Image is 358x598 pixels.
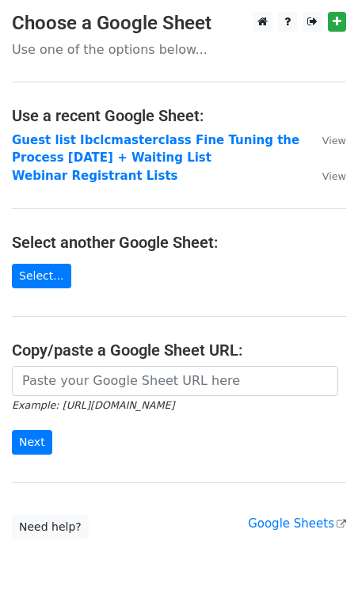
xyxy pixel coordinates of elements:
[12,106,346,125] h4: Use a recent Google Sheet:
[307,169,346,183] a: View
[307,133,346,147] a: View
[12,366,338,396] input: Paste your Google Sheet URL here
[12,41,346,58] p: Use one of the options below...
[248,516,346,531] a: Google Sheets
[12,341,346,360] h4: Copy/paste a Google Sheet URL:
[12,430,52,455] input: Next
[12,133,299,166] a: Guest list Ibclcmasterclass Fine Tuning the Process [DATE] + Waiting List
[12,515,89,539] a: Need help?
[322,170,346,182] small: View
[12,233,346,252] h4: Select another Google Sheet:
[12,12,346,35] h3: Choose a Google Sheet
[12,399,174,411] small: Example: [URL][DOMAIN_NAME]
[12,169,178,183] a: Webinar Registrant Lists
[322,135,346,147] small: View
[12,264,71,288] a: Select...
